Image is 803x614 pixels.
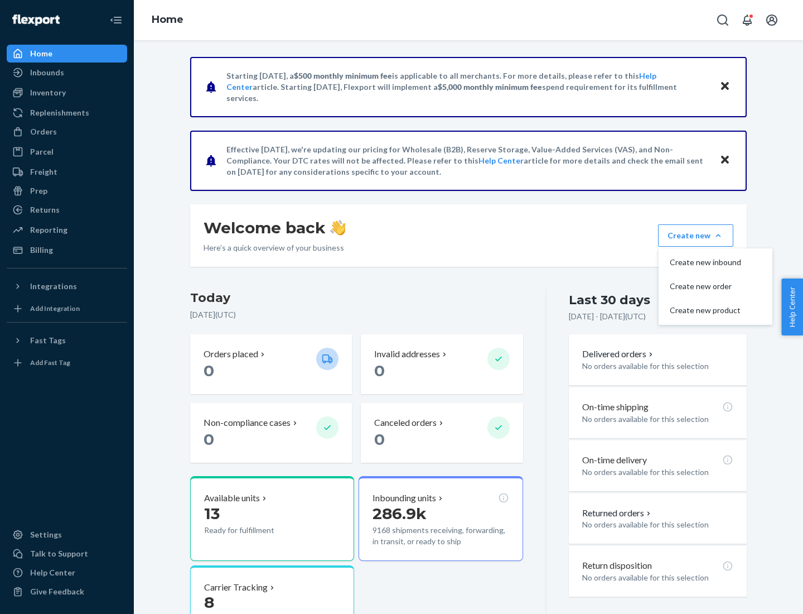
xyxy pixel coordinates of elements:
[7,221,127,239] a: Reporting
[7,84,127,102] a: Inventory
[30,281,77,292] div: Integrations
[582,559,652,572] p: Return disposition
[204,581,268,594] p: Carrier Tracking
[7,545,127,563] a: Talk to Support
[7,354,127,372] a: Add Fast Tag
[30,335,66,346] div: Fast Tags
[152,13,183,26] a: Home
[30,224,67,236] div: Reporting
[373,492,436,505] p: Inbounding units
[7,277,127,295] button: Integrations
[204,504,220,523] span: 13
[718,152,732,169] button: Close
[30,358,70,367] div: Add Fast Tag
[712,9,734,31] button: Open Search Box
[373,504,427,523] span: 286.9k
[190,476,354,561] button: Available units13Ready for fulfillment
[374,416,437,429] p: Canceled orders
[374,361,385,380] span: 0
[7,182,127,200] a: Prep
[7,143,127,161] a: Parcel
[30,87,66,98] div: Inventory
[7,163,127,181] a: Freight
[105,9,127,31] button: Close Navigation
[7,64,127,81] a: Inbounds
[7,300,127,318] a: Add Integration
[582,348,655,361] button: Delivered orders
[661,299,770,323] button: Create new product
[190,309,523,320] p: [DATE] ( UTC )
[7,526,127,544] a: Settings
[204,593,214,612] span: 8
[30,146,54,157] div: Parcel
[582,414,733,425] p: No orders available for this selection
[582,361,733,372] p: No orders available for this selection
[143,4,192,36] ol: breadcrumbs
[30,548,88,559] div: Talk to Support
[30,185,47,196] div: Prep
[582,519,733,530] p: No orders available for this selection
[30,567,75,578] div: Help Center
[7,583,127,601] button: Give Feedback
[7,45,127,63] a: Home
[582,467,733,478] p: No orders available for this selection
[190,334,352,394] button: Orders placed 0
[718,79,732,95] button: Close
[30,304,80,313] div: Add Integration
[30,126,57,137] div: Orders
[204,525,307,536] p: Ready for fulfillment
[30,586,84,597] div: Give Feedback
[30,244,53,256] div: Billing
[7,241,127,259] a: Billing
[7,104,127,122] a: Replenishments
[658,224,733,247] button: Create newCreate new inboundCreate new orderCreate new product
[670,282,741,290] span: Create new order
[30,107,89,118] div: Replenishments
[781,279,803,335] button: Help Center
[12,15,60,26] img: Flexport logo
[7,201,127,219] a: Returns
[661,251,770,275] button: Create new inbound
[30,204,60,215] div: Returns
[438,82,542,92] span: $5,000 monthly minimum fee
[226,70,709,104] p: Starting [DATE], a is applicable to all merchants. For more details, please refer to this article...
[7,332,127,349] button: Fast Tags
[204,348,258,361] p: Orders placed
[670,258,741,266] span: Create new inbound
[204,218,346,238] h1: Welcome back
[661,275,770,299] button: Create new order
[294,71,392,80] span: $500 monthly minimum fee
[374,430,385,449] span: 0
[736,9,758,31] button: Open notifications
[374,348,440,361] p: Invalid addresses
[204,361,214,380] span: 0
[190,403,352,463] button: Non-compliance cases 0
[670,306,741,314] span: Create new product
[373,525,509,547] p: 9168 shipments receiving, forwarding, in transit, or ready to ship
[582,572,733,583] p: No orders available for this selection
[330,220,346,236] img: hand-wave emoji
[30,166,57,178] div: Freight
[761,9,783,31] button: Open account menu
[582,401,649,414] p: On-time shipping
[204,416,291,429] p: Non-compliance cases
[30,67,64,78] div: Inbounds
[582,507,653,520] button: Returned orders
[7,564,127,582] a: Help Center
[361,334,523,394] button: Invalid addresses 0
[361,403,523,463] button: Canceled orders 0
[569,291,650,309] div: Last 30 days
[30,48,52,59] div: Home
[359,476,523,561] button: Inbounding units286.9k9168 shipments receiving, forwarding, in transit, or ready to ship
[7,123,127,141] a: Orders
[582,454,647,467] p: On-time delivery
[204,492,260,505] p: Available units
[204,242,346,253] p: Here’s a quick overview of your business
[30,529,62,540] div: Settings
[478,156,524,165] a: Help Center
[226,144,709,178] p: Effective [DATE], we're updating our pricing for Wholesale (B2B), Reserve Storage, Value-Added Se...
[569,311,646,322] p: [DATE] - [DATE] ( UTC )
